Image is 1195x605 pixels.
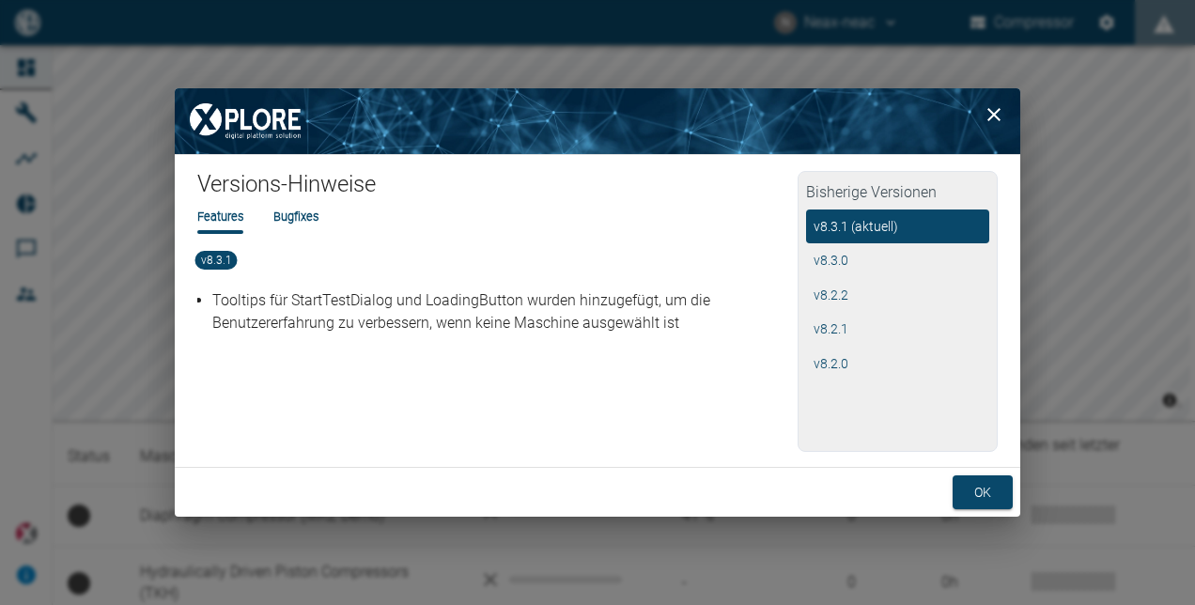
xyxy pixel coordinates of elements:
button: v8.3.0 [806,243,989,278]
span: v8.3.1 [195,251,238,270]
button: ok [953,475,1013,510]
img: background image [175,88,1020,154]
button: v8.2.0 [806,347,989,381]
li: Bugfixes [273,208,318,225]
button: v8.2.1 [806,312,989,347]
p: Tooltips für StartTestDialog und LoadingButton wurden hinzugefügt, um die Benutzererfahrung zu ve... [212,289,792,334]
button: v8.2.2 [806,278,989,313]
button: v8.3.1 (aktuell) [806,209,989,244]
h2: Bisherige Versionen [806,179,989,209]
button: close [975,96,1013,133]
img: XPLORE Logo [175,88,316,154]
h1: Versions-Hinweise [197,170,798,208]
li: Features [197,208,243,225]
